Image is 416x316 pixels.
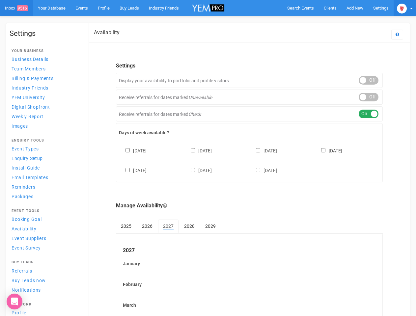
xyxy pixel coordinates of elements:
[12,49,80,53] h4: Your Business
[125,168,130,172] input: [DATE]
[287,6,314,11] span: Search Events
[12,184,35,190] span: Reminders
[116,62,383,70] legend: Settings
[17,5,28,11] span: 9516
[10,266,82,275] a: Referrals
[123,302,376,308] label: March
[184,147,212,154] label: [DATE]
[12,245,41,250] span: Event Survey
[12,260,80,264] h4: Buy Leads
[321,148,325,152] input: [DATE]
[12,139,80,143] h4: Enquiry Tools
[10,83,82,92] a: Industry Friends
[10,74,82,83] a: Billing & Payments
[10,93,82,102] a: YEM University
[12,303,80,306] h4: Network
[123,281,376,288] label: February
[200,220,221,233] a: 2029
[116,202,383,210] legend: Manage Availability
[10,55,82,64] a: Business Details
[324,6,337,11] span: Clients
[10,243,82,252] a: Event Survey
[397,4,407,13] img: open-uri20250107-2-1pbi2ie
[179,220,200,233] a: 2028
[10,215,82,224] a: Booking Goal
[119,167,147,174] label: [DATE]
[10,234,82,243] a: Event Suppliers
[12,114,43,119] span: Weekly Report
[116,220,136,233] a: 2025
[10,285,82,294] a: Notifications
[10,112,82,121] a: Weekly Report
[12,226,36,231] span: Availability
[12,175,48,180] span: Email Templates
[137,220,157,233] a: 2026
[158,220,179,233] a: 2027
[119,147,147,154] label: [DATE]
[10,64,82,73] a: Team Members
[10,30,82,38] h1: Settings
[10,173,82,182] a: Email Templates
[184,167,212,174] label: [DATE]
[12,156,43,161] span: Enquiry Setup
[7,294,22,309] div: Open Intercom Messenger
[256,148,260,152] input: [DATE]
[12,123,28,129] span: Images
[191,148,195,152] input: [DATE]
[12,104,50,110] span: Digital Shopfront
[123,247,376,254] legend: 2027
[12,194,34,199] span: Packages
[10,102,82,111] a: Digital Shopfront
[10,144,82,153] a: Event Types
[12,236,46,241] span: Event Suppliers
[12,287,41,293] span: Notifications
[123,260,376,267] label: January
[119,129,380,136] label: Days of week available?
[188,112,201,117] em: Check
[10,121,82,130] a: Images
[12,57,48,62] span: Business Details
[12,66,45,71] span: Team Members
[116,73,383,88] div: Display your availability to portfolio and profile visitors
[12,165,40,171] span: Install Guide
[116,90,383,105] div: Receive referrals for dates marked
[10,276,82,285] a: Buy Leads now
[125,148,130,152] input: [DATE]
[188,95,212,100] em: Unavailable
[10,192,82,201] a: Packages
[94,30,120,36] h2: Availability
[12,76,54,81] span: Billing & Payments
[191,168,195,172] input: [DATE]
[10,154,82,163] a: Enquiry Setup
[10,182,82,191] a: Reminders
[256,168,260,172] input: [DATE]
[10,163,82,172] a: Install Guide
[12,146,39,151] span: Event Types
[10,224,82,233] a: Availability
[249,147,277,154] label: [DATE]
[347,6,363,11] span: Add New
[12,217,42,222] span: Booking Goal
[249,167,277,174] label: [DATE]
[12,95,45,100] span: YEM University
[116,106,383,121] div: Receive referrals for dates marked
[12,209,80,213] h4: Event Tools
[315,147,342,154] label: [DATE]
